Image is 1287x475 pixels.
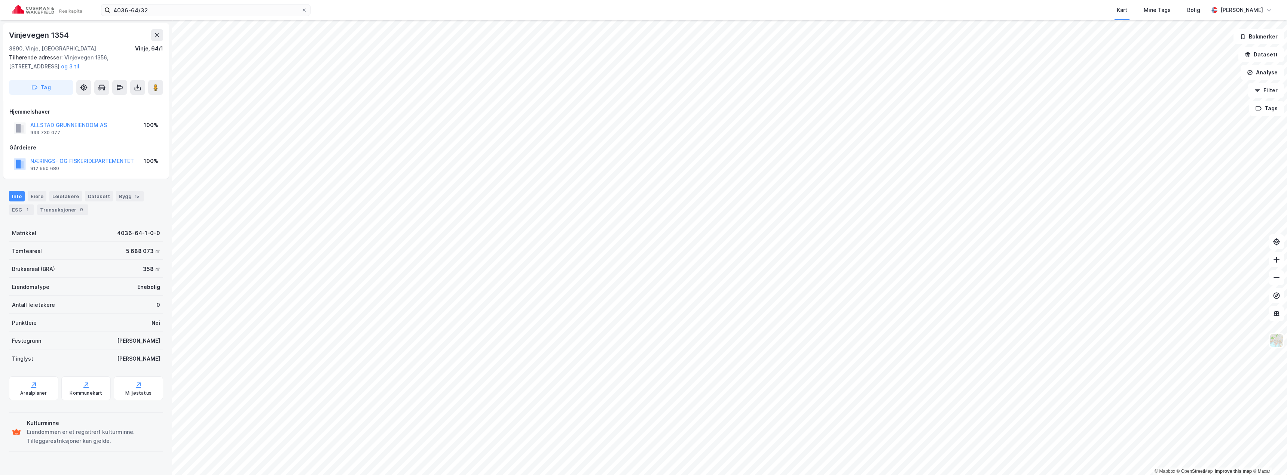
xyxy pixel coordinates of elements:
[12,5,83,15] img: cushman-wakefield-realkapital-logo.202ea83816669bd177139c58696a8fa1.svg
[9,53,157,71] div: Vinjevegen 1356, [STREET_ADDRESS]
[12,300,55,309] div: Antall leietakere
[1241,65,1284,80] button: Analyse
[9,191,25,201] div: Info
[1187,6,1200,15] div: Bolig
[1249,101,1284,116] button: Tags
[49,191,82,201] div: Leietakere
[125,390,152,396] div: Miljøstatus
[27,419,160,428] div: Kulturminne
[110,4,301,16] input: Søk på adresse, matrikkel, gårdeiere, leietakere eller personer
[116,191,144,201] div: Bygg
[12,354,33,363] div: Tinglyst
[9,204,34,215] div: ESG
[30,130,60,136] div: 933 730 077
[1155,469,1175,474] a: Mapbox
[1144,6,1171,15] div: Mine Tags
[144,157,158,166] div: 100%
[1220,6,1263,15] div: [PERSON_NAME]
[144,121,158,130] div: 100%
[12,283,49,292] div: Eiendomstype
[9,29,70,41] div: Vinjevegen 1354
[12,229,36,238] div: Matrikkel
[37,204,88,215] div: Transaksjoner
[1238,47,1284,62] button: Datasett
[70,390,102,396] div: Kommunekart
[135,44,163,53] div: Vinje, 64/1
[27,428,160,445] div: Eiendommen er et registrert kulturminne. Tilleggsrestriksjoner kan gjelde.
[12,318,37,327] div: Punktleie
[152,318,160,327] div: Nei
[137,283,160,292] div: Enebolig
[1250,439,1287,475] iframe: Chat Widget
[78,206,85,213] div: 9
[1250,439,1287,475] div: Kontrollprogram for chat
[117,336,160,345] div: [PERSON_NAME]
[9,143,163,152] div: Gårdeiere
[9,80,73,95] button: Tag
[1215,469,1252,474] a: Improve this map
[85,191,113,201] div: Datasett
[156,300,160,309] div: 0
[1269,333,1284,348] img: Z
[133,192,141,200] div: 15
[9,107,163,116] div: Hjemmelshaver
[9,54,64,61] span: Tilhørende adresser:
[28,191,46,201] div: Eiere
[143,265,160,274] div: 358 ㎡
[12,265,55,274] div: Bruksareal (BRA)
[24,206,31,213] div: 1
[9,44,96,53] div: 3890, Vinje, [GEOGRAPHIC_DATA]
[20,390,47,396] div: Arealplaner
[1233,29,1284,44] button: Bokmerker
[1177,469,1213,474] a: OpenStreetMap
[117,229,160,238] div: 4036-64-1-0-0
[12,336,41,345] div: Festegrunn
[1248,83,1284,98] button: Filter
[117,354,160,363] div: [PERSON_NAME]
[126,247,160,256] div: 5 688 073 ㎡
[30,166,59,172] div: 912 660 680
[12,247,42,256] div: Tomteareal
[1117,6,1127,15] div: Kart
